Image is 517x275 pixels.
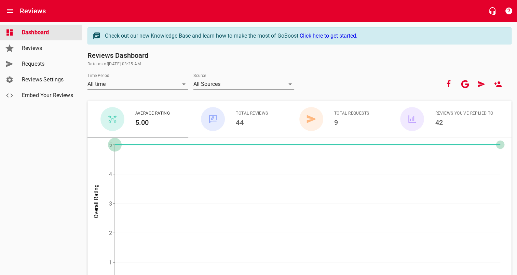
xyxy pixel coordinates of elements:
[109,171,112,178] tspan: 4
[109,259,112,266] tspan: 1
[457,76,473,92] button: Your google account is connected
[135,117,170,128] h6: 5.00
[490,76,506,92] a: New User
[440,76,457,92] button: Your Facebook account is connected
[109,200,112,207] tspan: 3
[501,3,517,19] button: Support Portal
[334,117,369,128] h6: 9
[2,3,18,19] button: Open drawer
[87,79,188,90] div: All time
[87,50,512,61] h6: Reviews Dashboard
[22,60,74,68] span: Requests
[473,76,490,92] a: Request Review
[135,110,170,117] span: Average Rating
[105,32,504,40] div: Check out our new Knowledge Base and learn how to make the most of GoBoost.
[435,117,493,128] h6: 42
[334,110,369,117] span: Total Requests
[193,79,294,90] div: All Sources
[236,117,268,128] h6: 44
[22,91,74,100] span: Embed Your Reviews
[22,76,74,84] span: Reviews Settings
[22,28,74,37] span: Dashboard
[193,74,206,78] label: Source
[87,61,512,68] span: Data as of [DATE] 03:25 AM
[109,230,112,236] tspan: 2
[87,74,109,78] label: Time Period
[236,110,268,117] span: Total Reviews
[93,184,99,218] tspan: Overall Rating
[300,32,357,39] a: Click here to get started.
[435,110,493,117] span: Reviews You've Replied To
[484,3,501,19] button: Live Chat
[22,44,74,52] span: Reviews
[20,5,46,16] h6: Reviews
